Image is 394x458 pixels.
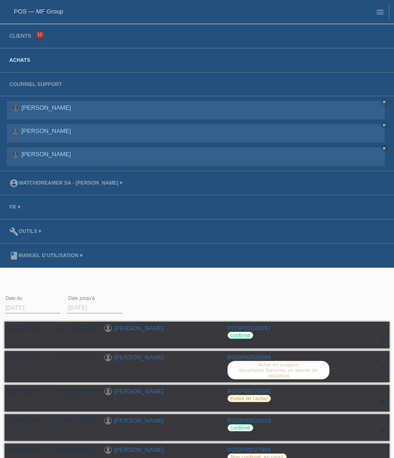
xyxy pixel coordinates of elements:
label: confirmé [227,424,253,431]
a: [PERSON_NAME] [114,417,164,424]
i: close [382,146,387,151]
a: [PERSON_NAME] [21,151,71,158]
i: menu [375,7,385,17]
a: POS — MF Group [14,8,63,15]
a: account_circleWatchdreamer SA - [PERSON_NAME] ▾ [5,180,127,186]
a: [PERSON_NAME] [114,325,164,332]
i: account_circle [9,179,19,188]
div: CHF 9'500.00 [53,388,97,395]
span: 16:25 [28,448,40,453]
a: [PERSON_NAME] [114,388,164,395]
a: [PERSON_NAME] [114,354,164,361]
div: [DATE] [9,446,46,453]
div: CHF 2'150.00 [53,417,97,424]
div: [DATE] [9,354,46,361]
div: étendre/coller [375,424,389,438]
div: CHF 8'690.00 [53,354,97,361]
a: [PERSON_NAME] [114,446,164,453]
span: 10 [36,31,44,39]
span: 13:04 [28,418,40,424]
div: CHF 10'000.00 [53,325,97,332]
a: buildOutils ▾ [5,228,46,234]
a: POSP00028086 [227,354,271,361]
span: 10:23 [28,326,40,331]
label: Retiré de l‘achat [227,395,271,402]
a: Clients [5,33,36,39]
a: POSP00028097 [227,325,271,332]
a: [PERSON_NAME] [21,127,71,134]
div: étendre/coller [375,332,389,345]
a: close [381,99,388,105]
a: [PERSON_NAME] [21,104,71,111]
div: [DATE] [9,388,46,395]
a: close [381,122,388,128]
i: build [9,227,19,236]
div: CHF 12'000.00 [53,446,97,453]
div: [DATE] [9,325,46,332]
a: close [381,145,388,152]
span: 18:44 [28,389,40,394]
i: close [382,123,387,127]
div: étendre/coller [375,395,389,409]
a: POSP00027988 [227,446,271,453]
a: bookManuel d’utilisation ▾ [5,252,87,258]
a: Achats [5,57,35,63]
a: FR ▾ [5,204,25,210]
label: confirmé [227,332,253,339]
a: POSP00028019 [227,417,271,424]
a: POSP00028085 [227,388,271,395]
a: Courriel Support [5,81,66,87]
label: Achat en suspens documents transmis, en attente de validation [227,361,329,379]
div: étendre/coller [375,361,389,375]
i: close [382,100,387,104]
a: menu [371,9,389,14]
div: [DATE] [9,417,46,424]
span: 10:23 [28,355,40,360]
i: book [9,251,19,260]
